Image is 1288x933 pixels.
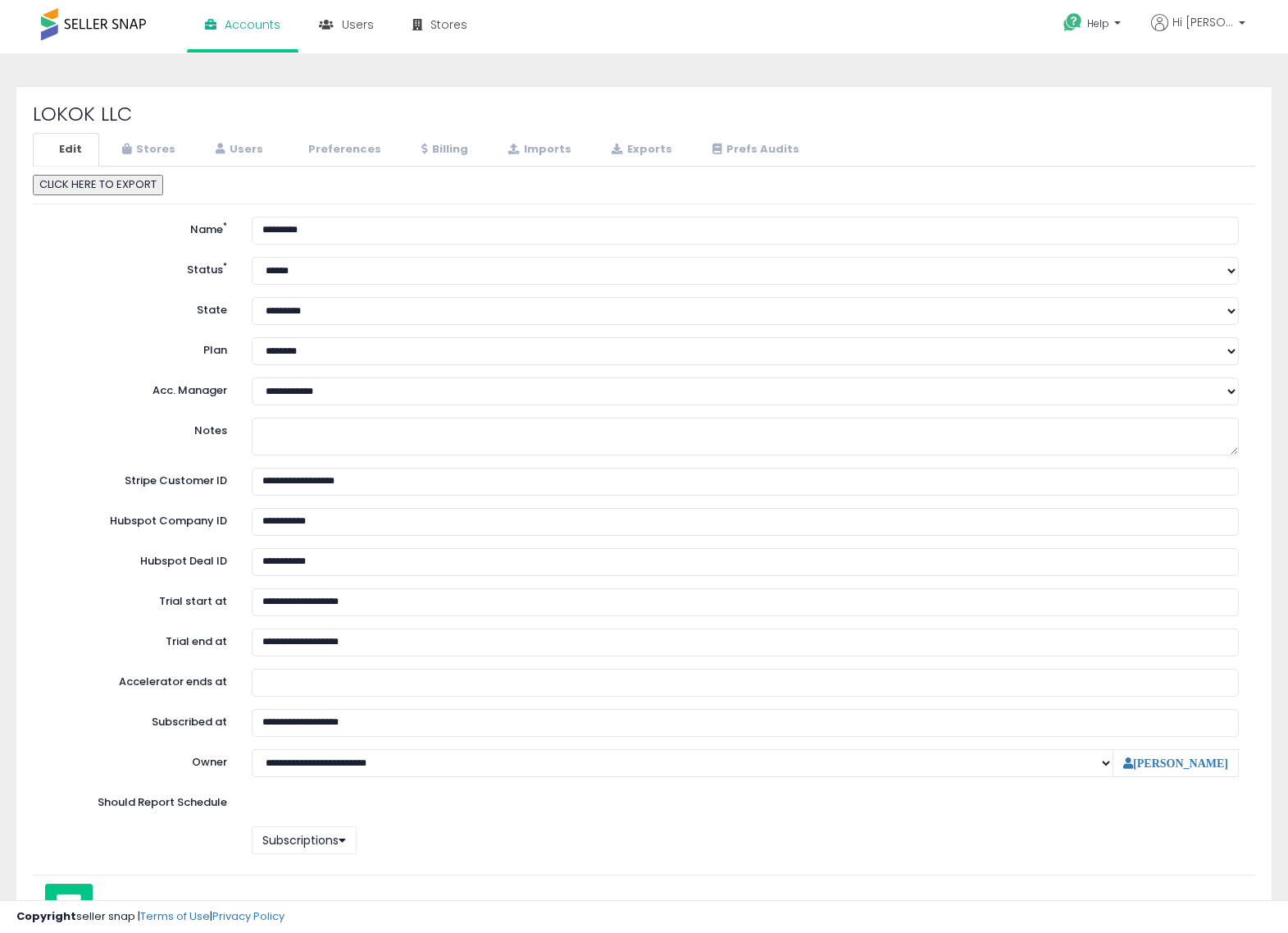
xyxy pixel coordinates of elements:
[16,908,76,924] strong: Copyright
[37,468,239,489] label: Stripe Customer ID
[33,133,99,167] a: Edit
[342,16,374,33] span: Users
[37,217,239,238] label: Name
[37,669,239,690] label: Accelerator ends at
[37,297,239,318] label: State
[1151,14,1245,51] a: Hi [PERSON_NAME]
[37,337,239,359] label: Plan
[282,133,398,167] a: Preferences
[33,103,1255,125] h2: LOKOK LLC
[37,588,239,610] label: Trial start at
[1063,12,1083,33] i: Get Help
[1123,757,1228,769] a: [PERSON_NAME]
[192,755,227,771] label: Owner
[1087,16,1109,30] span: Help
[37,548,239,569] label: Hubspot Deal ID
[487,133,589,167] a: Imports
[37,629,239,650] label: Trial end at
[37,709,239,730] label: Subscribed at
[37,377,239,399] label: Acc. Manager
[1172,14,1234,30] span: Hi [PERSON_NAME]
[252,826,357,854] button: Subscriptions
[37,508,239,529] label: Hubspot Company ID
[16,909,284,925] div: seller snap | |
[140,908,210,924] a: Terms of Use
[225,16,280,33] span: Accounts
[98,795,227,811] label: Should Report Schedule
[212,908,284,924] a: Privacy Policy
[33,175,163,195] button: CLICK HERE TO EXPORT
[101,133,193,167] a: Stores
[691,133,817,167] a: Prefs Audits
[37,418,239,439] label: Notes
[400,133,485,167] a: Billing
[194,133,280,167] a: Users
[37,257,239,278] label: Status
[590,133,690,167] a: Exports
[430,16,467,33] span: Stores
